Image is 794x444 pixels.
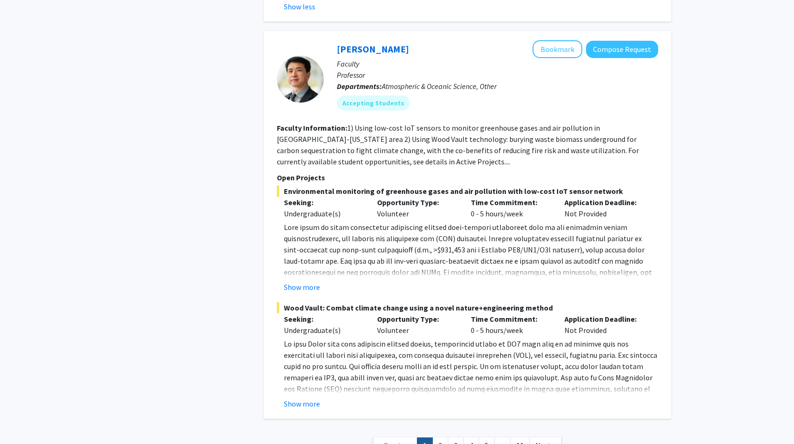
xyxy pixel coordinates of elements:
mat-chip: Accepting Students [337,96,410,111]
p: Seeking: [284,197,364,208]
span: Atmospheric & Oceanic Science, Other [382,81,497,91]
div: 0 - 5 hours/week [464,197,557,219]
p: Time Commitment: [471,313,550,325]
span: Wood Vault: Combat climate change using a novel nature+engineering method [277,302,658,313]
button: Show more [284,281,320,293]
b: Faculty Information: [277,123,347,133]
button: Compose Request to Ning Zeng [586,41,658,58]
p: Application Deadline: [564,313,644,325]
div: 0 - 5 hours/week [464,313,557,336]
p: Opportunity Type: [377,197,457,208]
div: Volunteer [370,313,464,336]
b: Departments: [337,81,382,91]
p: Application Deadline: [564,197,644,208]
div: Not Provided [557,197,651,219]
fg-read-more: 1) Using low-cost IoT sensors to monitor greenhouse gases and air pollution in [GEOGRAPHIC_DATA]-... [277,123,639,166]
button: Show less [284,1,315,12]
a: [PERSON_NAME] [337,43,409,55]
div: Undergraduate(s) [284,325,364,336]
p: Lore ipsum do sitam consectetur adipiscing elitsed doei-tempori utlaboreet dolo ma ali enimadmin ... [284,222,658,379]
div: Volunteer [370,197,464,219]
p: Open Projects [277,172,658,183]
button: Add Ning Zeng to Bookmarks [533,40,582,58]
div: Undergraduate(s) [284,208,364,219]
p: Time Commitment: [471,197,550,208]
iframe: Chat [7,402,40,437]
p: Seeking: [284,313,364,325]
button: Show more [284,398,320,409]
p: Faculty [337,58,658,69]
span: Environmental monitoring of greenhouse gases and air pollution with low-cost IoT sensor network [277,185,658,197]
p: Opportunity Type: [377,313,457,325]
div: Not Provided [557,313,651,336]
p: Professor [337,69,658,81]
